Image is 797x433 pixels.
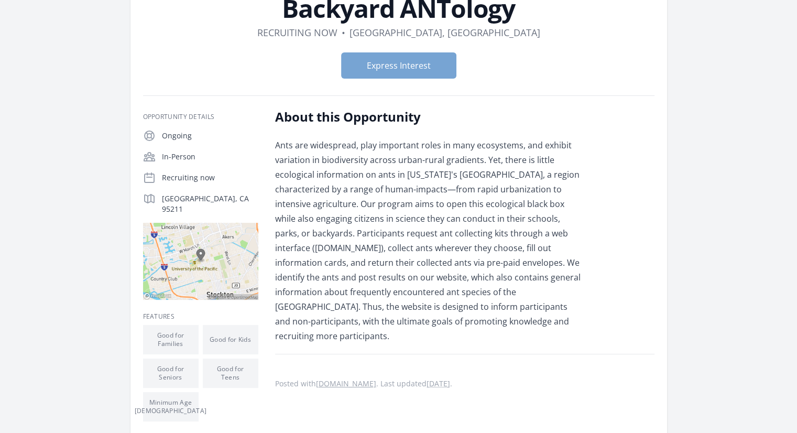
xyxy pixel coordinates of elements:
[275,109,582,125] h2: About this Opportunity
[275,138,582,343] p: Ants are widespread, play important roles in many ecosystems, and exhibit variation in biodiversi...
[143,359,199,388] li: Good for Seniors
[143,392,199,421] li: Minimum Age [DEMOGRAPHIC_DATA]
[162,131,258,141] p: Ongoing
[350,25,540,40] dd: [GEOGRAPHIC_DATA], [GEOGRAPHIC_DATA]
[143,325,199,354] li: Good for Families
[143,312,258,321] h3: Features
[162,151,258,162] p: In-Person
[143,223,258,300] img: Map
[203,325,258,354] li: Good for Kids
[342,25,345,40] div: •
[257,25,337,40] dd: Recruiting now
[316,378,376,388] a: [DOMAIN_NAME]
[203,359,258,388] li: Good for Teens
[162,172,258,183] p: Recruiting now
[275,380,654,388] p: Posted with . Last updated .
[162,193,258,214] p: [GEOGRAPHIC_DATA], CA 95211
[341,52,456,79] button: Express Interest
[427,378,450,388] abbr: Mon, Jan 30, 2023 5:13 AM
[143,113,258,121] h3: Opportunity Details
